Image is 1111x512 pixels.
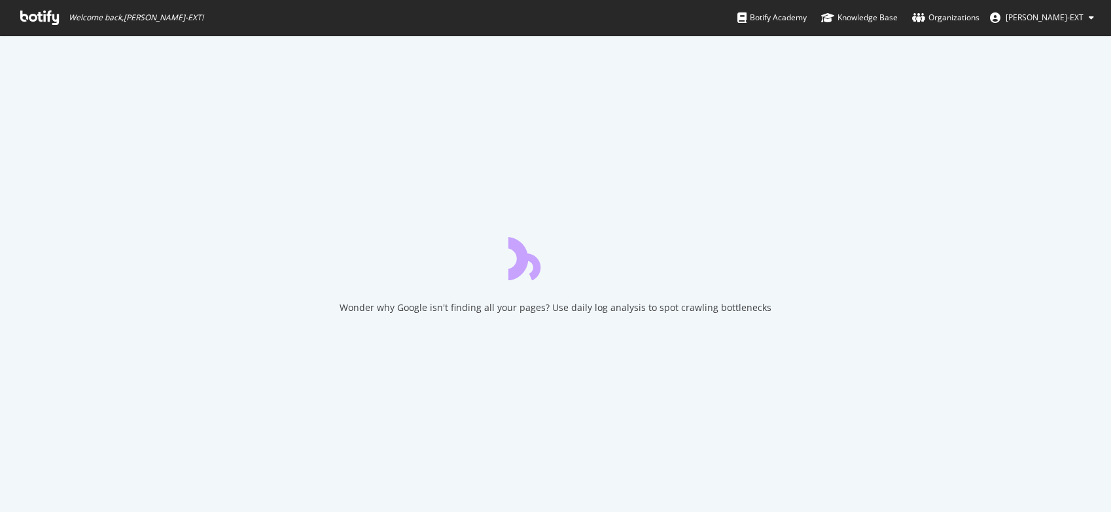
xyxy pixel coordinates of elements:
[912,11,979,24] div: Organizations
[821,11,898,24] div: Knowledge Base
[69,12,203,23] span: Welcome back, [PERSON_NAME]-EXT !
[979,7,1104,28] button: [PERSON_NAME]-EXT
[340,301,771,314] div: Wonder why Google isn't finding all your pages? Use daily log analysis to spot crawling bottlenecks
[737,11,807,24] div: Botify Academy
[508,233,603,280] div: animation
[1006,12,1084,23] span: Eric DIALLO-EXT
